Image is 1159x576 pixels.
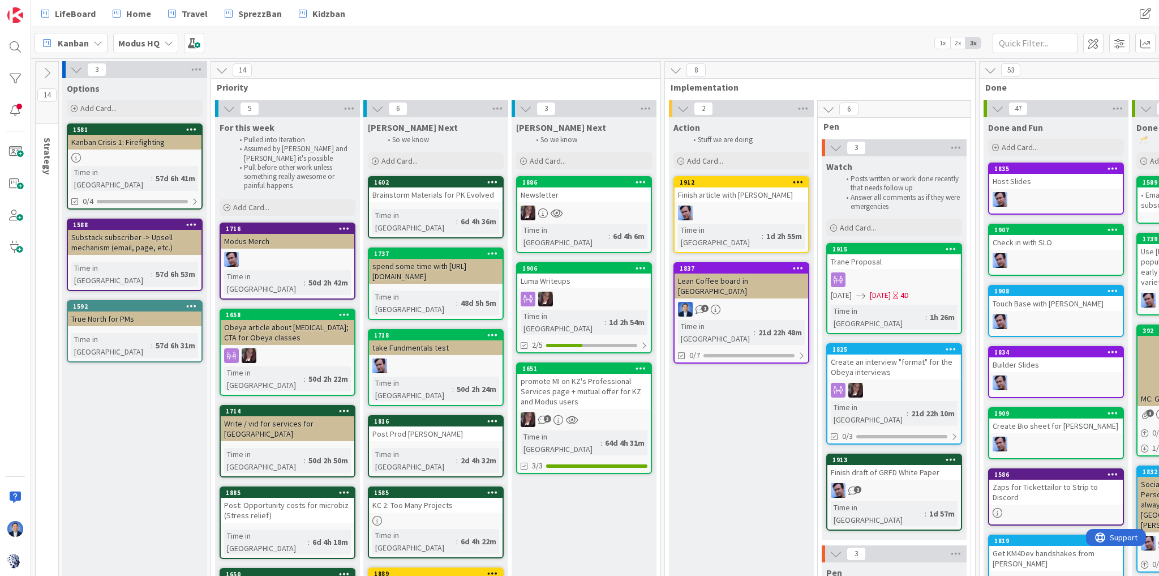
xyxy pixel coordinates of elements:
div: TD [517,206,651,220]
li: Pulled into Iteration [233,135,354,144]
a: Home [106,3,158,24]
input: Quick Filter... [993,33,1078,53]
div: Kanban Crisis 1: Firefighting [68,135,201,150]
div: 1592 [68,301,201,312]
span: Add Card... [687,156,723,166]
span: : [907,407,908,420]
div: 1909 [994,409,1123,417]
div: 1915 [827,244,961,254]
div: 1716Modus Merch [221,224,354,249]
div: 1819Get KM4Dev handshakes from [PERSON_NAME] [989,536,1123,571]
a: 1581Kanban Crisis 1: FirefightingTime in [GEOGRAPHIC_DATA]:57d 6h 41m0/4 [67,123,203,210]
a: Kidzban [292,3,352,24]
div: Post Prod [PERSON_NAME] [369,426,503,441]
div: Time in [GEOGRAPHIC_DATA] [678,224,762,249]
a: 1825Create an interview "format" for the Obeya interviewsTDTime in [GEOGRAPHIC_DATA]:21d 22h 10m0/3 [826,343,962,445]
img: TD [848,383,863,398]
img: DP [7,521,23,537]
div: Time in [GEOGRAPHIC_DATA] [521,430,600,455]
a: 1592True North for PMsTime in [GEOGRAPHIC_DATA]:57d 6h 31m [67,300,203,362]
span: 3x [965,37,981,49]
div: JB [827,483,961,498]
div: Time in [GEOGRAPHIC_DATA] [71,262,151,287]
a: 1909Create Bio sheet for [PERSON_NAME]JB [988,407,1124,459]
span: 0/3 [842,430,853,442]
div: 1d 2h 55m [763,230,805,242]
a: 1737spend some time with [URL][DOMAIN_NAME]Time in [GEOGRAPHIC_DATA]:48d 5h 5m [368,248,504,320]
img: JB [993,192,1007,207]
div: Lean Coffee board in [GEOGRAPHIC_DATA] [675,274,808,298]
div: Finish article with [PERSON_NAME] [675,187,808,202]
img: TD [521,206,535,220]
div: 1714 [226,407,354,415]
span: Support [24,2,51,15]
div: Time in [GEOGRAPHIC_DATA] [678,320,754,345]
div: 1737 [374,250,503,258]
a: 1588Substack subscriber -> Upsell mechanism (email, page, etc.)Time in [GEOGRAPHIC_DATA]:57d 6h 53m [67,219,203,291]
div: Post: Opportunity costs for microbiz (Stress relief) [221,498,354,523]
span: 2x [950,37,965,49]
span: : [151,268,153,280]
span: Options [67,83,100,94]
div: Time in [GEOGRAPHIC_DATA] [521,224,608,249]
div: 1819 [989,536,1123,546]
span: 14 [233,63,252,77]
span: : [608,230,610,242]
div: Time in [GEOGRAPHIC_DATA] [372,291,456,315]
span: 47 [1008,102,1028,116]
img: TD [538,292,553,306]
div: 1909 [989,408,1123,419]
span: 14 [37,88,57,102]
div: 57d 6h 53m [153,268,198,280]
b: Modus HQ [118,37,160,49]
div: 1581Kanban Crisis 1: Firefighting [68,125,201,150]
img: JB [1141,536,1156,551]
div: 1835 [994,165,1123,173]
div: 1834 [994,348,1123,356]
div: Time in [GEOGRAPHIC_DATA] [831,501,925,526]
div: 57d 6h 41m [153,172,198,185]
div: Check in with SLO [989,235,1123,250]
div: 1912 [675,177,808,187]
div: TD [517,412,651,427]
div: 1907 [989,225,1123,235]
span: 1x [935,37,950,49]
div: 1913Finish draft of GRFD White Paper [827,455,961,480]
div: 1885 [226,489,354,497]
div: 50d 2h 24m [454,383,499,395]
div: 1586Zaps for Tickettailor to Strip to Discord [989,470,1123,505]
div: Time in [GEOGRAPHIC_DATA] [224,530,308,554]
div: 1714Write / vid for services for [GEOGRAPHIC_DATA] [221,406,354,441]
div: JB [221,252,354,267]
span: 3 [87,63,106,76]
div: JB [989,253,1123,268]
span: : [754,326,756,339]
div: 1907 [994,226,1123,234]
div: 6d 4h 18m [310,536,351,548]
div: 21d 22h 10m [908,407,958,420]
div: 1834 [989,347,1123,357]
div: 1907Check in with SLO [989,225,1123,250]
a: 1586Zaps for Tickettailor to Strip to Discord [988,468,1124,526]
span: 8 [686,63,706,77]
a: 1716Modus MerchJBTime in [GEOGRAPHIC_DATA]:50d 2h 42m [220,223,355,300]
span: Implementation [671,82,961,93]
div: 64d 4h 31m [602,437,647,449]
span: Strategy [42,138,53,174]
div: 6d 4h 22m [458,535,499,548]
div: spend some time with [URL][DOMAIN_NAME] [369,259,503,284]
div: 1658 [226,311,354,319]
div: 6d 4h 36m [458,215,499,228]
div: 1886Newsletter [517,177,651,202]
span: 3 [536,102,556,116]
div: 1d 2h 54m [606,316,647,328]
a: 1835Host SlidesJB [988,163,1124,215]
li: Stuff we are doing [687,135,808,144]
div: 1651 [522,365,651,373]
div: 1716 [226,225,354,233]
span: Done and Fun [988,122,1043,133]
div: Builder Slides [989,357,1123,372]
a: 1658Obeya article about [MEDICAL_DATA]; CTA for Obeya classesTDTime in [GEOGRAPHIC_DATA]:50d 2h 22m [220,309,355,396]
div: Brainstorm Materials for PK Evolved [369,187,503,202]
div: 1602Brainstorm Materials for PK Evolved [369,177,503,202]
